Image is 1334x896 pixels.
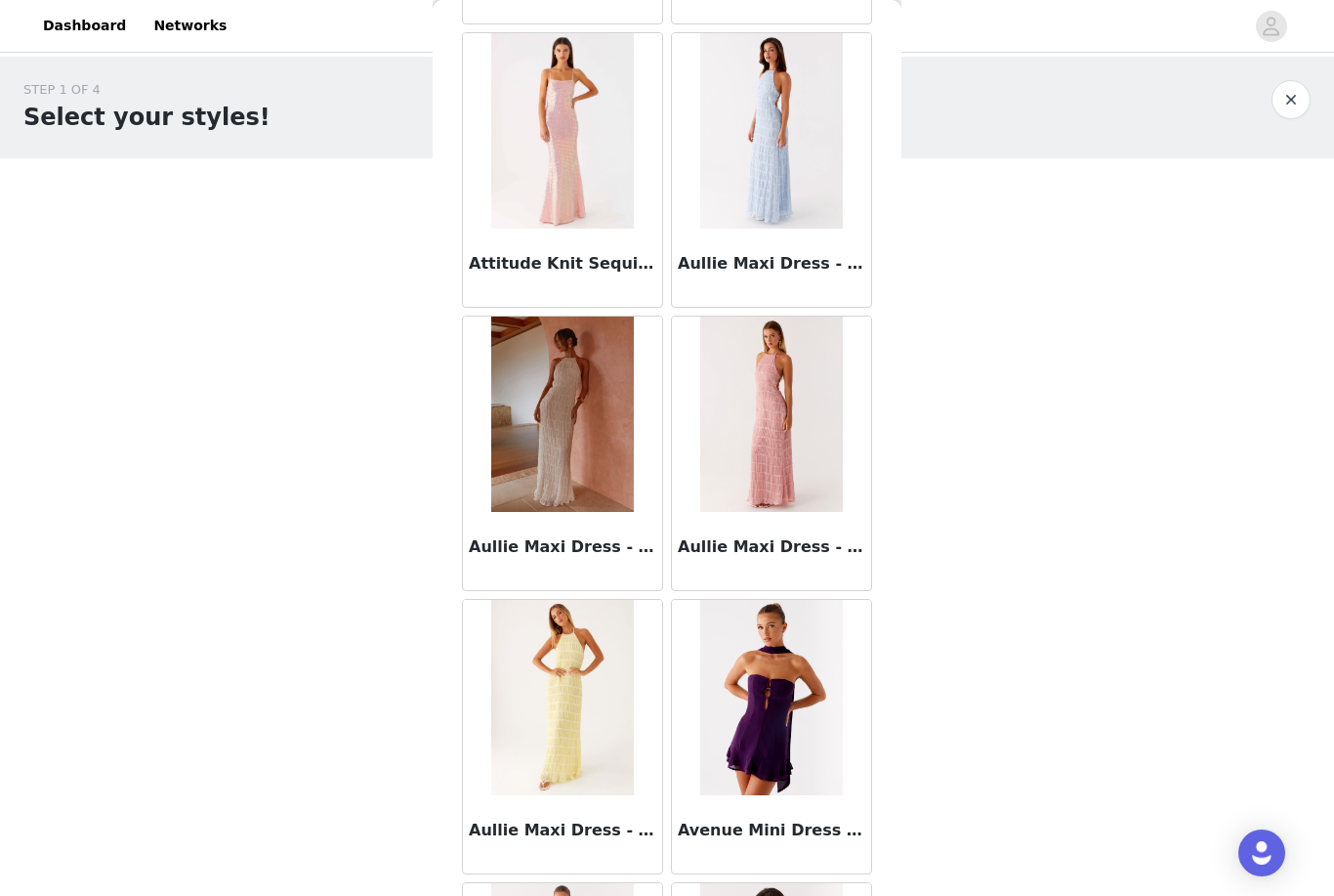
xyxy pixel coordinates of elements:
[31,4,138,48] a: Dashboard
[491,317,633,512] img: Aullie Maxi Dress - Ivory
[491,600,633,795] img: Aullie Maxi Dress - Yellow
[678,819,865,842] h3: Avenue Mini Dress - Plum
[700,317,842,512] img: Aullie Maxi Dress - Pink
[23,80,271,100] div: STEP 1 OF 4
[1238,830,1285,876] div: Open Intercom Messenger
[469,252,656,276] h3: Attitude Knit Sequin Maxi Dress - Iridescent Pink
[678,252,865,276] h3: Aullie Maxi Dress - Blue
[700,600,842,795] img: Avenue Mini Dress - Plum
[23,100,271,135] h1: Select your styles!
[1262,11,1280,42] div: avatar
[142,4,238,48] a: Networks
[469,819,656,842] h3: Aullie Maxi Dress - Yellow
[491,33,633,229] img: Attitude Knit Sequin Maxi Dress - Iridescent Pink
[700,33,842,229] img: Aullie Maxi Dress - Blue
[469,535,656,559] h3: Aullie Maxi Dress - Ivory
[678,535,865,559] h3: Aullie Maxi Dress - Pink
